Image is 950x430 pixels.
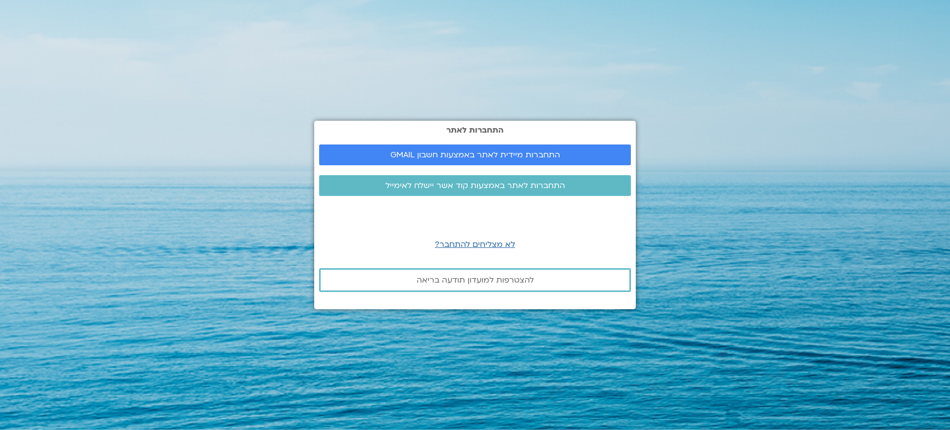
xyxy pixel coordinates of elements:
h2: התחברות לאתר [319,126,631,135]
a: התחברות מיידית לאתר באמצעות חשבון GMAIL [319,144,631,165]
a: לא מצליחים להתחבר? [435,239,515,250]
a: התחברות לאתר באמצעות קוד אשר יישלח לאימייל [319,175,631,196]
span: להצטרפות למועדון תודעה בריאה [417,276,534,285]
span: התחברות לאתר באמצעות קוד אשר יישלח לאימייל [385,181,565,190]
span: התחברות מיידית לאתר באמצעות חשבון GMAIL [390,150,560,159]
a: להצטרפות למועדון תודעה בריאה [319,268,631,292]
